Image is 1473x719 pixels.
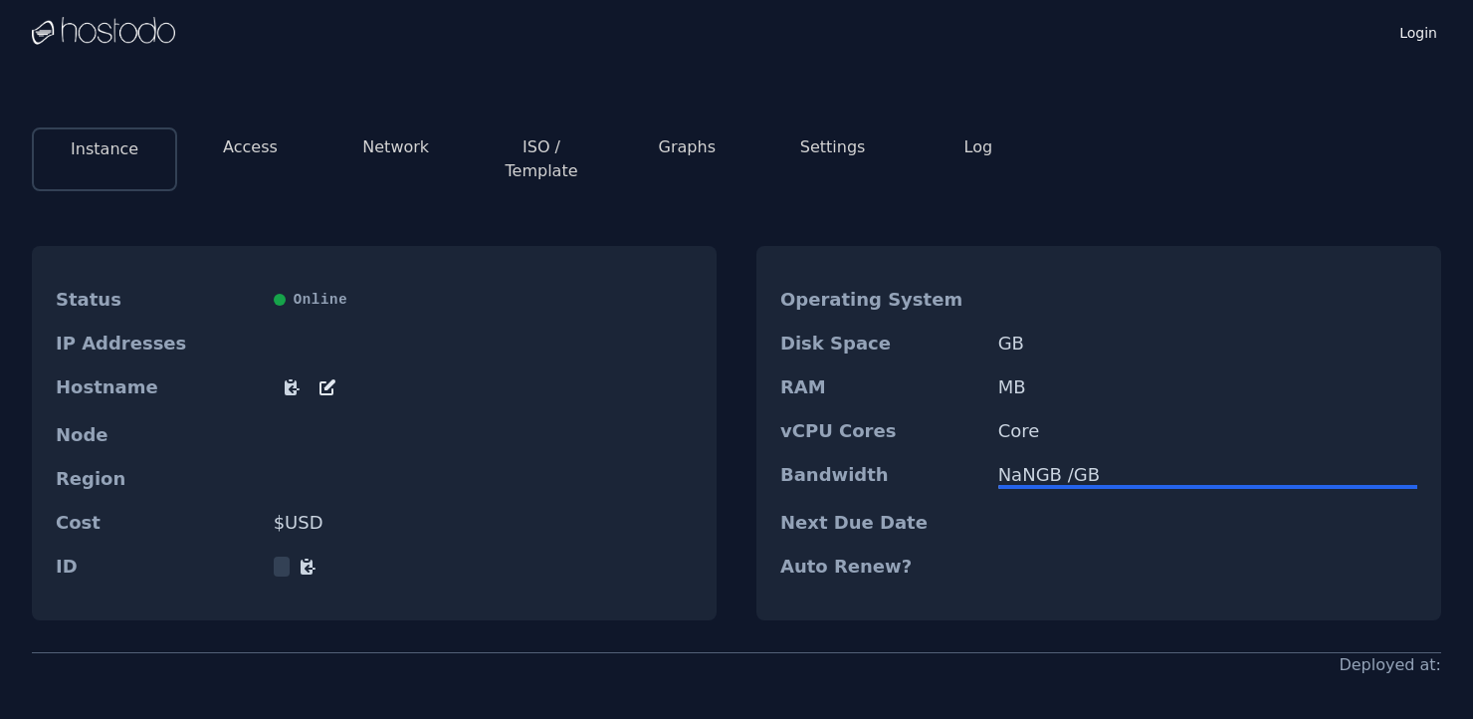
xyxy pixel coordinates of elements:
[223,135,278,159] button: Access
[780,334,982,354] dt: Disk Space
[780,290,982,310] dt: Operating System
[274,290,693,310] div: Online
[780,557,982,577] dt: Auto Renew?
[780,513,982,533] dt: Next Due Date
[56,557,258,577] dt: ID
[274,513,693,533] dd: $ USD
[71,137,138,161] button: Instance
[56,513,258,533] dt: Cost
[56,377,258,401] dt: Hostname
[780,421,982,441] dt: vCPU Cores
[362,135,429,159] button: Network
[964,135,993,159] button: Log
[56,425,258,445] dt: Node
[659,135,716,159] button: Graphs
[56,334,258,354] dt: IP Addresses
[800,135,866,159] button: Settings
[998,377,1417,397] dd: MB
[998,334,1417,354] dd: GB
[998,421,1417,441] dd: Core
[1395,19,1441,43] a: Login
[998,465,1417,485] div: NaN GB / GB
[780,377,982,397] dt: RAM
[485,135,598,183] button: ISO / Template
[56,290,258,310] dt: Status
[780,465,982,489] dt: Bandwidth
[1339,653,1441,677] div: Deployed at:
[32,17,175,47] img: Logo
[56,469,258,489] dt: Region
